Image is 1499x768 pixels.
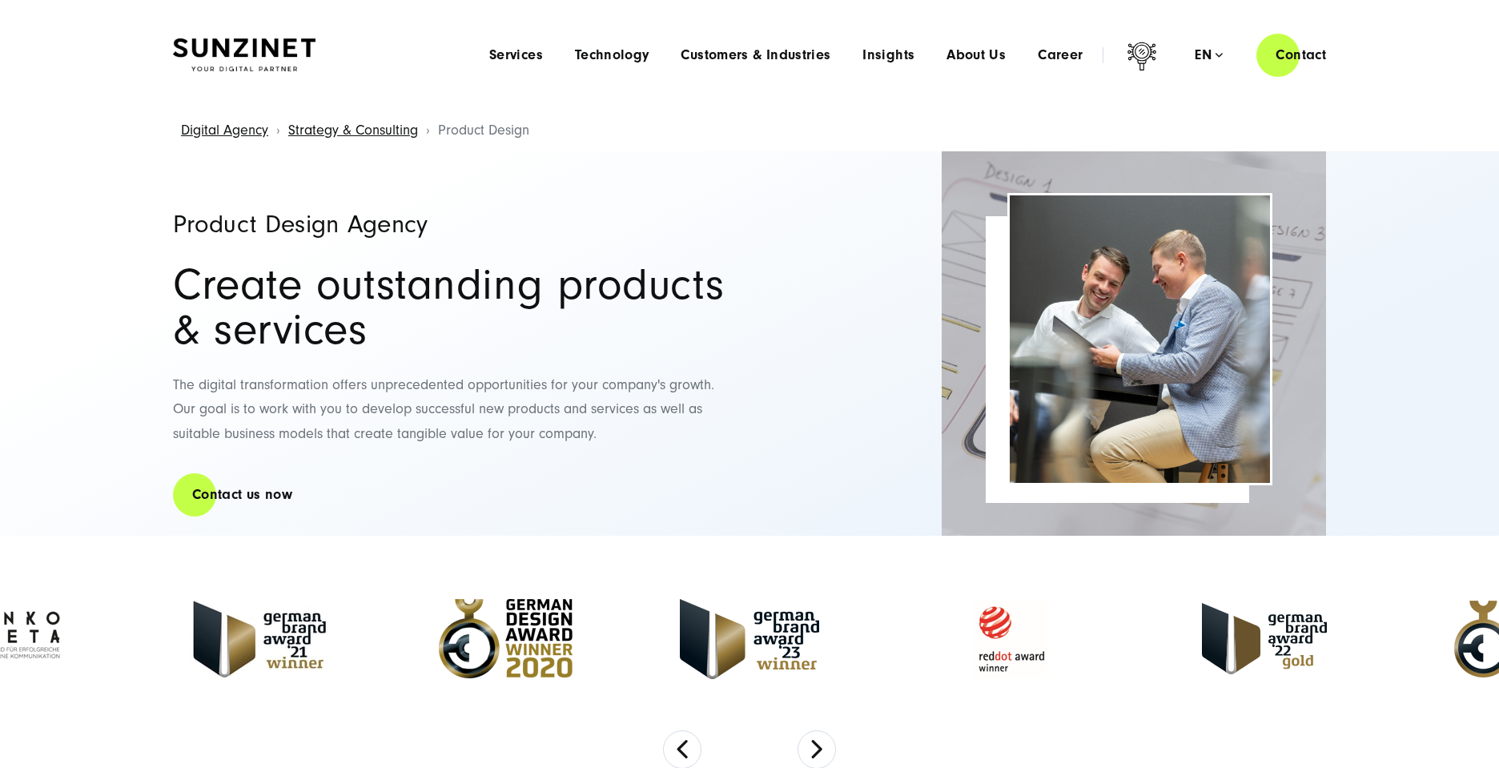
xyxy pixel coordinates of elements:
[942,151,1326,536] img: Full-Service Digitalagentur SUNZINET - User Experience Design_2
[173,38,315,72] img: SUNZINET Full Service Digital Agentur
[489,47,543,63] a: Services
[926,591,1095,687] img: Reddot Award Winner - Full Service Digital Agency SUNZINET
[1195,47,1223,63] div: en
[946,47,1006,63] a: About Us
[575,47,649,63] a: Technology
[439,599,573,678] img: German Design Award Winner 2020 - Full Service Digital Agency SUNZINET
[288,122,418,139] a: Strategy & Consulting
[173,263,733,352] h2: Create outstanding products & services
[681,47,830,63] a: Customers & Industries
[1256,32,1345,78] a: Contact
[1010,195,1270,483] img: Product and service innovation Header | Two men looking cheerfully at a laptop
[862,47,914,63] a: Insights
[1038,47,1083,63] a: Career
[173,211,733,237] h1: Product Design Agency
[187,591,332,687] img: German Brand Award 2021 Winner -Full Service Digital Agency SUNZINET
[680,599,819,679] img: German Brand Award 2023 Winner - Full Service Digital Agency SUNZINET
[181,122,268,139] a: Digital Agency
[173,472,311,517] a: Contact us now
[173,373,733,447] p: The digital transformation offers unprecedented opportunities for your company's growth. Our goal...
[438,122,529,139] span: Product Design
[1202,603,1327,674] img: German Brand Award 2022 Gold Winner - Full Service Digital Agency SUNZINET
